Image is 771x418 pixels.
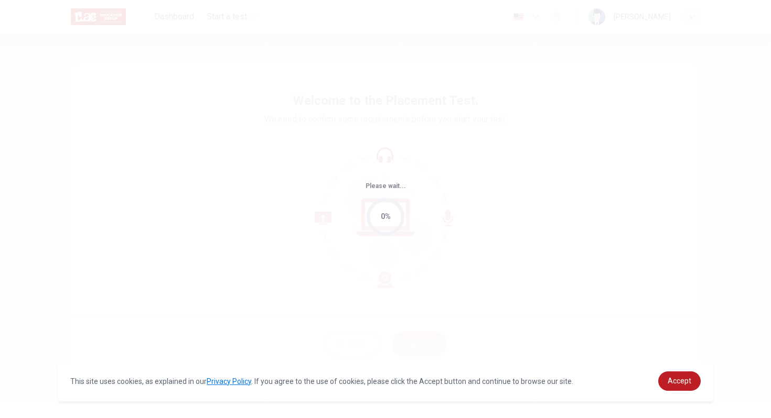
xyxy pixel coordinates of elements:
span: Accept [668,377,691,385]
a: Privacy Policy [207,377,251,386]
div: cookieconsent [58,361,713,401]
div: 0% [381,211,391,223]
span: This site uses cookies, as explained in our . If you agree to the use of cookies, please click th... [70,377,573,386]
span: Please wait... [366,182,406,190]
a: dismiss cookie message [658,371,701,391]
